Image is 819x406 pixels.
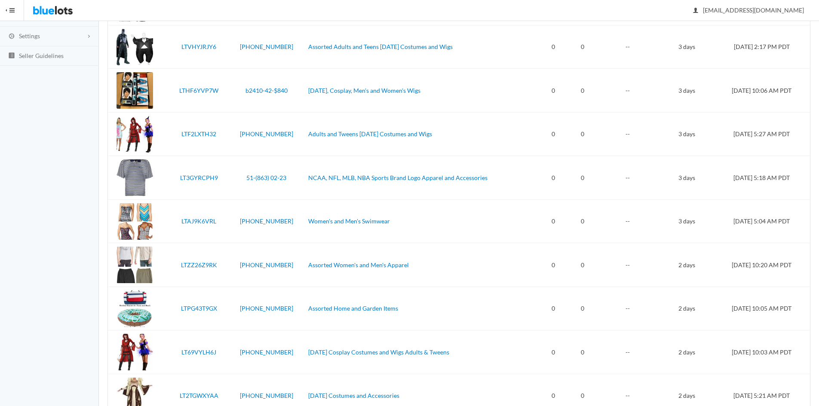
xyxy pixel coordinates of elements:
a: [PHONE_NUMBER] [240,348,293,356]
td: -- [600,25,655,69]
td: 0 [565,330,600,374]
td: 0 [542,243,565,287]
a: LTVHYJRJY6 [181,43,216,50]
ion-icon: person [691,7,700,15]
td: 0 [565,69,600,113]
a: LTZZ26Z9RK [181,261,217,269]
a: LT69VYLH6J [181,348,216,356]
td: -- [600,199,655,243]
a: [DATE] Cosplay Costumes and Wigs Adults & Tweens [308,348,449,356]
td: 2 days [655,287,719,330]
td: 0 [542,330,565,374]
td: 3 days [655,112,719,156]
a: Women's and Men's Swimwear [308,217,390,225]
a: Assorted Adults and Teens [DATE] Costumes and Wigs [308,43,453,50]
a: 51-(863) 02-23 [246,174,286,181]
td: [DATE] 5:04 AM PDT [719,199,810,243]
a: NCAA, NFL, MLB, NBA Sports Brand Logo Apparel and Accessories [308,174,488,181]
td: 0 [542,25,565,69]
td: [DATE] 5:27 AM PDT [719,112,810,156]
td: 0 [542,112,565,156]
td: 2 days [655,330,719,374]
td: 0 [565,156,600,200]
td: 0 [565,112,600,156]
a: Assorted Women's and Men's Apparel [308,261,409,269]
td: -- [600,69,655,113]
span: Settings [19,32,40,40]
td: -- [600,243,655,287]
td: -- [600,330,655,374]
td: 3 days [655,25,719,69]
a: Assorted Home and Garden Items [308,305,398,312]
td: 0 [565,199,600,243]
td: 0 [542,156,565,200]
td: -- [600,287,655,330]
a: [DATE], Cosplay, Men's and Women's Wigs [308,87,420,94]
a: LT2TGWXYAA [180,392,218,399]
a: LT3GYRCPH9 [180,174,218,181]
td: 3 days [655,156,719,200]
ion-icon: cog [7,33,16,41]
a: LTPG43T9GX [181,305,217,312]
td: [DATE] 10:06 AM PDT [719,69,810,113]
a: [PHONE_NUMBER] [240,130,293,137]
ion-icon: list box [7,52,16,60]
td: 0 [565,243,600,287]
td: 2 days [655,243,719,287]
td: 0 [565,287,600,330]
td: [DATE] 10:03 AM PDT [719,330,810,374]
td: -- [600,112,655,156]
a: [PHONE_NUMBER] [240,305,293,312]
a: Adults and Tweens [DATE] Costumes and Wigs [308,130,432,137]
ion-icon: paper plane [7,13,16,21]
a: [PHONE_NUMBER] [240,43,293,50]
span: Seller Guidelines [19,52,64,59]
a: [PHONE_NUMBER] [240,392,293,399]
td: [DATE] 10:05 AM PDT [719,287,810,330]
td: [DATE] 2:17 PM PDT [719,25,810,69]
td: [DATE] 5:18 AM PDT [719,156,810,200]
a: [PHONE_NUMBER] [240,261,293,269]
a: [DATE] Costumes and Accessories [308,392,399,399]
a: [PHONE_NUMBER] [240,217,293,225]
td: 0 [542,199,565,243]
td: 3 days [655,69,719,113]
a: b2410-42-$840 [245,87,288,94]
a: LTHF6YVP7W [179,87,218,94]
td: -- [600,156,655,200]
td: 0 [542,287,565,330]
td: 0 [565,25,600,69]
td: 0 [542,69,565,113]
a: LTF2LXTH32 [181,130,216,137]
a: LTAJ9K6VRL [181,217,216,225]
span: [EMAIL_ADDRESS][DOMAIN_NAME] [693,6,804,14]
td: [DATE] 10:20 AM PDT [719,243,810,287]
td: 3 days [655,199,719,243]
